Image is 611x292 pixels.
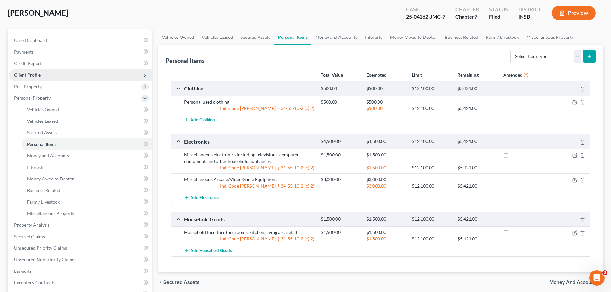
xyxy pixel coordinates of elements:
a: Secured Assets [22,127,152,138]
div: $5,421.00 [454,138,500,145]
span: Vehicles Leased [27,118,58,124]
div: $12,100.00 [409,183,454,189]
span: Personal Property [14,95,51,101]
div: $1,500.00 [363,164,409,171]
span: Lawsuits [14,268,31,274]
div: $4,500.00 [363,138,409,145]
span: Property Analysis [14,222,50,228]
span: Interests [27,164,44,170]
a: Interests [22,162,152,173]
div: Personal Items [166,57,205,64]
a: Money Owed to Debtor [386,29,441,45]
div: Case [406,6,445,13]
span: Farm / Livestock [27,199,60,204]
a: Property Analysis [9,219,152,231]
a: Money and Accounts [22,150,152,162]
div: 25-04162-JMC-7 [406,13,445,21]
div: $3,000.00 [363,183,409,189]
div: $3,000.00 [318,176,363,183]
strong: Remaining [457,72,479,78]
span: Add Electronics [191,195,219,200]
div: Household furniture (bedrooms, kitchen, living area, etc.) [181,229,318,236]
span: Unsecured Nonpriority Claims [14,257,75,262]
a: Case Dashboard [9,35,152,46]
span: Credit Report [14,61,42,66]
span: Money and Accounts [549,280,598,285]
div: $4,500.00 [318,138,363,145]
div: $12,100.00 [409,216,454,222]
div: $12,100.00 [409,86,454,92]
button: Money and Accounts chevron_right [549,280,603,285]
div: $500.00 [363,86,409,92]
a: Miscellaneous Property [522,29,578,45]
span: Business Related [27,188,60,193]
button: Add Clothing [184,114,215,126]
div: $1,500.00 [318,152,363,158]
span: Executory Contracts [14,280,55,285]
div: $1,500.00 [318,229,363,236]
a: Vehicles Leased [198,29,237,45]
a: Farm / Livestock [22,196,152,208]
strong: Limit [412,72,422,78]
div: Ind. Code [PERSON_NAME]. § 34-55-10-2 (c)(2) [181,105,318,112]
div: $5,421.00 [454,183,500,189]
a: Personal Items [274,29,311,45]
a: Vehicles Owned [158,29,198,45]
iframe: Intercom live chat [589,270,605,286]
span: Money and Accounts [27,153,69,158]
span: Secured Assets [27,130,57,135]
div: $1,500.00 [363,229,409,236]
i: chevron_left [158,280,163,285]
strong: Total Value [321,72,343,78]
div: $5,421.00 [454,236,500,242]
span: [PERSON_NAME] [8,8,68,17]
button: Preview [552,6,596,20]
a: Executory Contracts [9,277,152,288]
span: Vehicles Owned [27,107,59,112]
button: Add Electronics [184,192,219,204]
div: Status [489,6,508,13]
a: Personal Items [22,138,152,150]
span: Miscellaneous Property [27,211,74,216]
span: Money Owed to Debtor [27,176,74,181]
div: $5,421.00 [454,216,500,222]
a: Lawsuits [9,265,152,277]
a: Miscellaneous Property [22,208,152,219]
span: Case Dashboard [14,38,47,43]
div: Chapter [455,6,479,13]
a: Business Related [441,29,482,45]
span: 7 [474,13,477,20]
div: Ind. Code [PERSON_NAME]. § 34-55-10-2 (c)(2) [181,183,318,189]
a: Credit Report [9,58,152,69]
span: Unsecured Priority Claims [14,245,67,251]
a: Secured Assets [237,29,274,45]
div: $3,000.00 [363,176,409,183]
div: $500.00 [318,99,363,105]
div: Filed [489,13,508,21]
div: $12,100.00 [409,105,454,112]
span: Secured Assets [163,280,199,285]
div: Ind. Code [PERSON_NAME]. § 34-55-10-2 (c)(2) [181,236,318,242]
div: Ind. Code [PERSON_NAME]. § 34-55-10-2 (c)(2) [181,164,318,171]
div: $12,100.00 [409,138,454,145]
div: $500.00 [363,105,409,112]
a: Money Owed to Debtor [22,173,152,185]
div: Miscellaneous electronics including televisions, computer equipment, and other household appliances. [181,152,318,164]
div: $5,421.00 [454,105,500,112]
a: Money and Accounts [311,29,361,45]
span: Add Household Goods [191,248,232,253]
button: Add Household Goods [184,245,232,256]
span: Payments [14,49,34,54]
strong: Amended [503,72,522,78]
div: $1,500.00 [363,236,409,242]
span: Personal Items [27,141,56,147]
a: Farm / Livestock [482,29,522,45]
span: Secured Claims [14,234,45,239]
button: chevron_left Secured Assets [158,280,199,285]
a: Secured Claims [9,231,152,242]
div: District [518,6,541,13]
div: Clothing [181,85,318,92]
a: Business Related [22,185,152,196]
a: Interests [361,29,386,45]
a: Unsecured Priority Claims [9,242,152,254]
